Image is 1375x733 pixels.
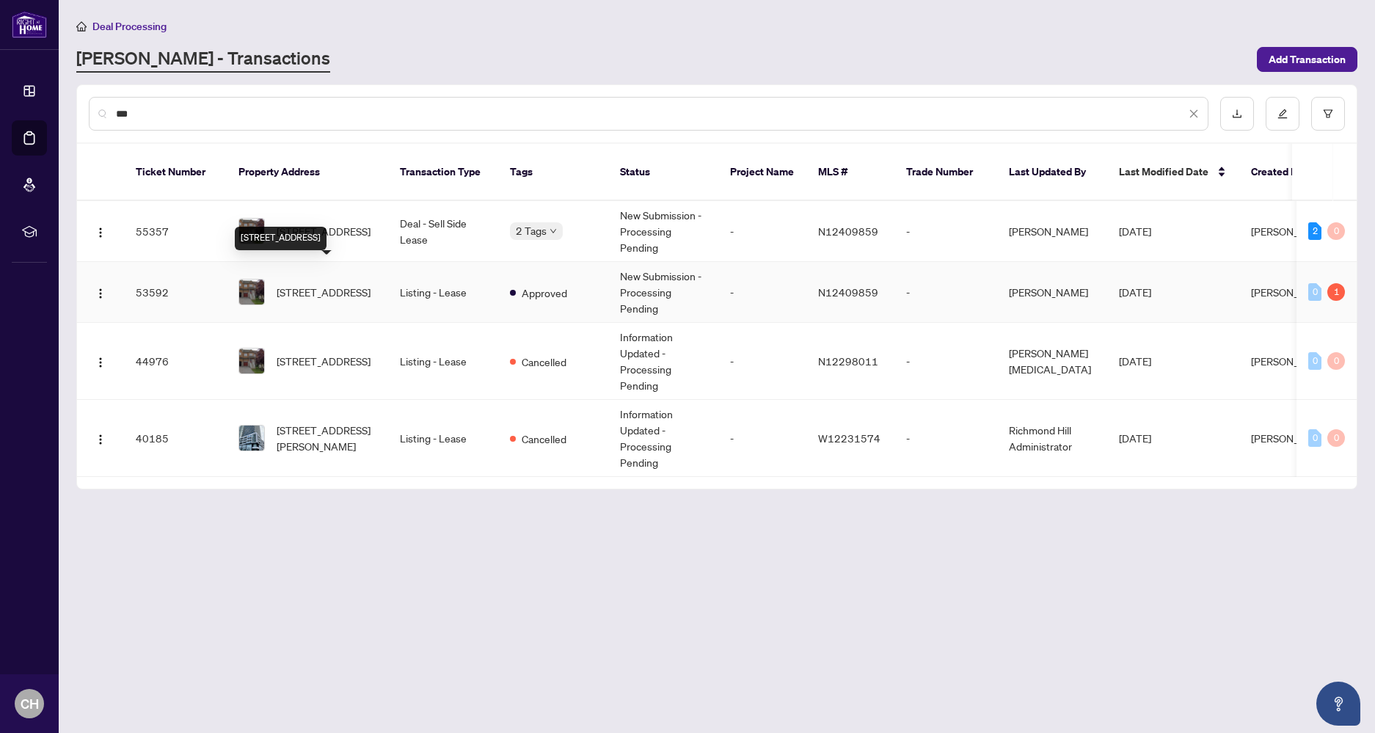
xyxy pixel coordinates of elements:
img: thumbnail-img [239,280,264,304]
td: Deal - Sell Side Lease [388,201,498,262]
span: [PERSON_NAME] [1251,225,1330,238]
span: Add Transaction [1269,48,1346,71]
img: Logo [95,288,106,299]
td: - [718,323,806,400]
span: [DATE] [1119,431,1151,445]
td: 53592 [124,262,227,323]
button: filter [1311,97,1345,131]
span: [PERSON_NAME] [1251,431,1330,445]
div: [STREET_ADDRESS] [235,227,327,250]
th: Created By [1239,144,1327,201]
button: Logo [89,349,112,373]
th: Status [608,144,718,201]
td: - [894,400,997,477]
span: 2 Tags [516,222,547,239]
td: New Submission - Processing Pending [608,262,718,323]
td: Information Updated - Processing Pending [608,323,718,400]
img: thumbnail-img [239,349,264,373]
img: Logo [95,227,106,238]
div: 0 [1327,222,1345,240]
div: 0 [1308,429,1321,447]
th: Property Address [227,144,388,201]
button: Add Transaction [1257,47,1357,72]
th: Last Updated By [997,144,1107,201]
img: Logo [95,357,106,368]
span: [DATE] [1119,225,1151,238]
td: - [894,323,997,400]
div: 0 [1308,283,1321,301]
span: [STREET_ADDRESS] [277,284,371,300]
span: home [76,21,87,32]
span: edit [1277,109,1288,119]
span: [STREET_ADDRESS] [277,223,371,239]
td: Richmond Hill Administrator [997,400,1107,477]
td: [PERSON_NAME] [997,201,1107,262]
td: - [894,262,997,323]
img: thumbnail-img [239,219,264,244]
span: filter [1323,109,1333,119]
span: Cancelled [522,431,566,447]
td: - [894,201,997,262]
span: Cancelled [522,354,566,370]
th: MLS # [806,144,894,201]
span: Last Modified Date [1119,164,1208,180]
th: Tags [498,144,608,201]
td: Listing - Lease [388,400,498,477]
td: Listing - Lease [388,262,498,323]
span: [DATE] [1119,285,1151,299]
span: Approved [522,285,567,301]
span: N12298011 [818,354,878,368]
div: 1 [1327,283,1345,301]
span: Deal Processing [92,20,167,33]
td: - [718,400,806,477]
button: edit [1266,97,1299,131]
span: [STREET_ADDRESS][PERSON_NAME] [277,422,376,454]
td: [PERSON_NAME] [997,262,1107,323]
th: Project Name [718,144,806,201]
button: download [1220,97,1254,131]
th: Ticket Number [124,144,227,201]
img: thumbnail-img [239,426,264,451]
th: Transaction Type [388,144,498,201]
td: Information Updated - Processing Pending [608,400,718,477]
button: Logo [89,280,112,304]
td: 55357 [124,201,227,262]
td: - [718,201,806,262]
span: [PERSON_NAME] [1251,354,1330,368]
button: Logo [89,219,112,243]
img: logo [12,11,47,38]
span: down [550,227,557,235]
td: New Submission - Processing Pending [608,201,718,262]
button: Open asap [1316,682,1360,726]
span: N12409859 [818,225,878,238]
a: [PERSON_NAME] - Transactions [76,46,330,73]
td: [PERSON_NAME][MEDICAL_DATA] [997,323,1107,400]
span: [DATE] [1119,354,1151,368]
span: download [1232,109,1242,119]
td: - [718,262,806,323]
span: close [1189,109,1199,119]
span: CH [21,693,39,714]
td: 40185 [124,400,227,477]
div: 2 [1308,222,1321,240]
span: N12409859 [818,285,878,299]
button: Logo [89,426,112,450]
div: 0 [1308,352,1321,370]
div: 0 [1327,352,1345,370]
span: [STREET_ADDRESS] [277,353,371,369]
td: 44976 [124,323,227,400]
th: Last Modified Date [1107,144,1239,201]
span: [PERSON_NAME] [1251,285,1330,299]
div: 0 [1327,429,1345,447]
img: Logo [95,434,106,445]
span: W12231574 [818,431,880,445]
th: Trade Number [894,144,997,201]
td: Listing - Lease [388,323,498,400]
